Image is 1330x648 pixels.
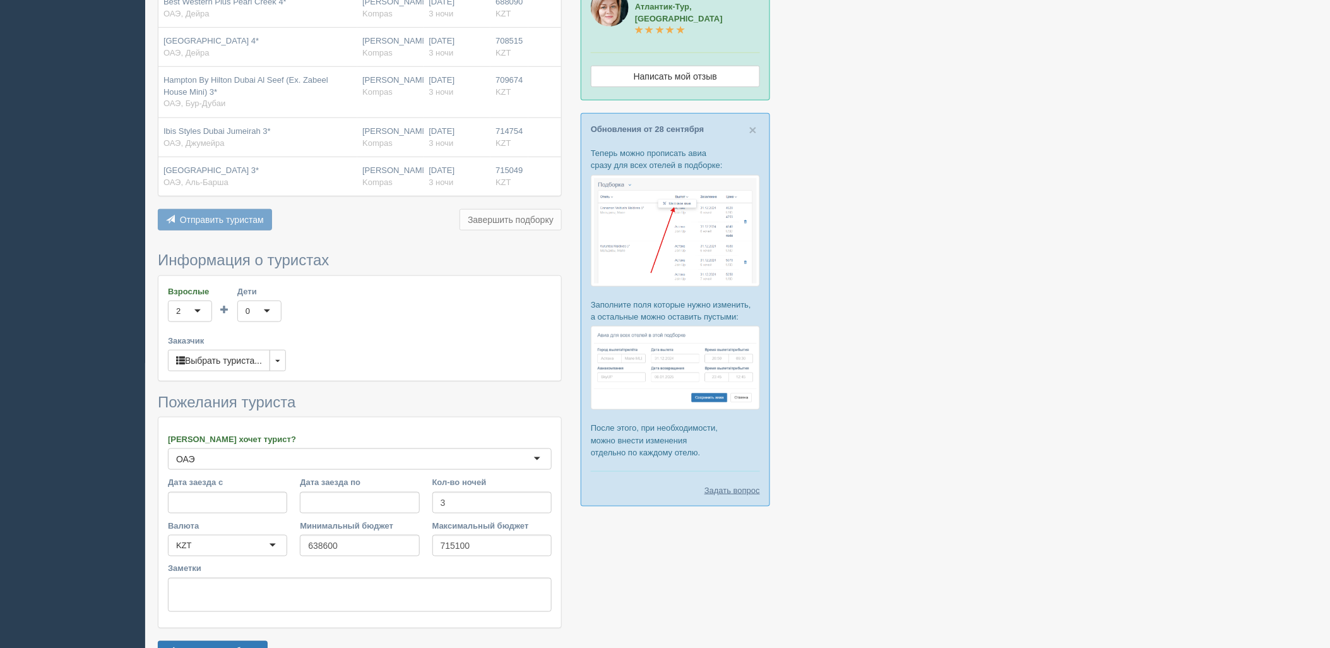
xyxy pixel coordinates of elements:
[163,126,271,136] span: Ibis Styles Dubai Jumeirah 3*
[362,165,419,188] div: [PERSON_NAME]
[176,453,195,465] div: ОАЭ
[496,165,523,175] span: 715049
[362,48,393,57] span: Kompas
[591,175,760,287] img: %D0%BF%D0%BE%D0%B4%D0%B1%D0%BE%D1%80%D0%BA%D0%B0-%D0%B0%D0%B2%D0%B8%D0%B0-1-%D1%81%D1%80%D0%BC-%D...
[362,87,393,97] span: Kompas
[704,484,760,496] a: Задать вопрос
[496,75,523,85] span: 709674
[429,87,453,97] span: 3 ночи
[163,36,259,45] span: [GEOGRAPHIC_DATA] 4*
[158,393,295,411] span: Пожелания туриста
[496,177,511,187] span: KZT
[429,165,485,188] div: [DATE]
[362,177,393,187] span: Kompas
[429,177,453,187] span: 3 ночи
[496,138,511,148] span: KZT
[168,285,212,297] label: Взрослые
[168,350,270,371] button: Выбрать туриста...
[158,209,272,231] button: Отправить туристам
[496,126,523,136] span: 714754
[429,48,453,57] span: 3 ночи
[163,75,328,97] span: Hampton By Hilton Dubai Al Seef (Ex. Zabeel House Mini) 3*
[591,422,760,458] p: После этого, при необходимости, можно внести изменения отдельно по каждому отелю.
[429,75,485,98] div: [DATE]
[163,138,225,148] span: ОАЭ, Джумейра
[168,335,552,347] label: Заказчик
[749,123,757,136] button: Close
[163,9,210,18] span: ОАЭ, Дейра
[496,48,511,57] span: KZT
[168,520,287,532] label: Валюта
[300,476,419,488] label: Дата заезда по
[591,124,704,134] a: Обновления от 28 сентября
[176,305,181,318] div: 2
[362,35,419,59] div: [PERSON_NAME]
[158,252,562,268] h3: Информация о туристах
[591,66,760,87] a: Написать мой отзыв
[362,75,419,98] div: [PERSON_NAME]
[591,299,760,323] p: Заполните поля которые нужно изменить, а остальные можно оставить пустыми:
[168,476,287,488] label: Дата заезда с
[429,9,453,18] span: 3 ночи
[163,48,210,57] span: ОАЭ, Дейра
[362,126,419,149] div: [PERSON_NAME]
[749,123,757,137] span: ×
[429,126,485,149] div: [DATE]
[496,87,511,97] span: KZT
[163,99,225,108] span: ОАЭ, Бур-Дубаи
[237,285,282,297] label: Дети
[429,35,485,59] div: [DATE]
[180,215,264,225] span: Отправить туристам
[300,520,419,532] label: Минимальный бюджет
[591,326,760,410] img: %D0%BF%D0%BE%D0%B4%D0%B1%D0%BE%D1%80%D0%BA%D0%B0-%D0%B0%D0%B2%D0%B8%D0%B0-2-%D1%81%D1%80%D0%BC-%D...
[163,177,229,187] span: ОАЭ, Аль-Барша
[496,9,511,18] span: KZT
[429,138,453,148] span: 3 ночи
[432,520,552,532] label: Максимальный бюджет
[460,209,562,231] button: Завершить подборку
[362,9,393,18] span: Kompas
[246,305,250,318] div: 0
[432,492,552,513] input: 7-10 или 7,10,14
[362,138,393,148] span: Kompas
[176,539,192,552] div: KZT
[432,476,552,488] label: Кол-во ночей
[168,433,552,445] label: [PERSON_NAME] хочет турист?
[496,36,523,45] span: 708515
[591,147,760,171] p: Теперь можно прописать авиа сразу для всех отелей в подборке:
[163,165,259,175] span: [GEOGRAPHIC_DATA] 3*
[168,563,552,575] label: Заметки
